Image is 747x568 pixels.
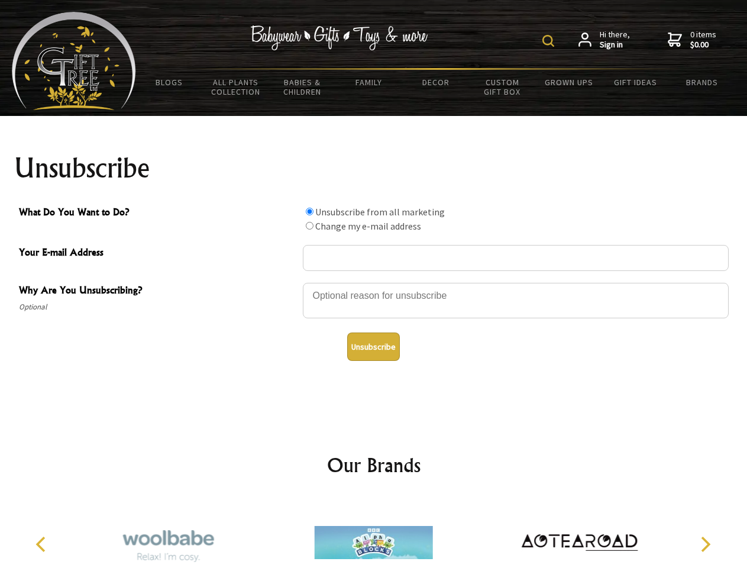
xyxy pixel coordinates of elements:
[692,531,718,557] button: Next
[24,451,724,479] h2: Our Brands
[30,531,56,557] button: Previous
[315,206,445,218] label: Unsubscribe from all marketing
[669,70,736,95] a: Brands
[600,30,630,50] span: Hi there,
[542,35,554,47] img: product search
[469,70,536,104] a: Custom Gift Box
[535,70,602,95] a: Grown Ups
[602,70,669,95] a: Gift Ideas
[315,220,421,232] label: Change my e-mail address
[402,70,469,95] a: Decor
[690,40,716,50] strong: $0.00
[306,222,313,230] input: What Do You Want to Do?
[303,283,729,318] textarea: Why Are You Unsubscribing?
[306,208,313,215] input: What Do You Want to Do?
[668,30,716,50] a: 0 items$0.00
[600,40,630,50] strong: Sign in
[12,12,136,110] img: Babyware - Gifts - Toys and more...
[14,154,733,182] h1: Unsubscribe
[19,300,297,314] span: Optional
[203,70,270,104] a: All Plants Collection
[303,245,729,271] input: Your E-mail Address
[578,30,630,50] a: Hi there,Sign in
[336,70,403,95] a: Family
[347,333,400,361] button: Unsubscribe
[19,205,297,222] span: What Do You Want to Do?
[19,283,297,300] span: Why Are You Unsubscribing?
[269,70,336,104] a: Babies & Children
[136,70,203,95] a: BLOGS
[19,245,297,262] span: Your E-mail Address
[251,25,428,50] img: Babywear - Gifts - Toys & more
[690,29,716,50] span: 0 items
